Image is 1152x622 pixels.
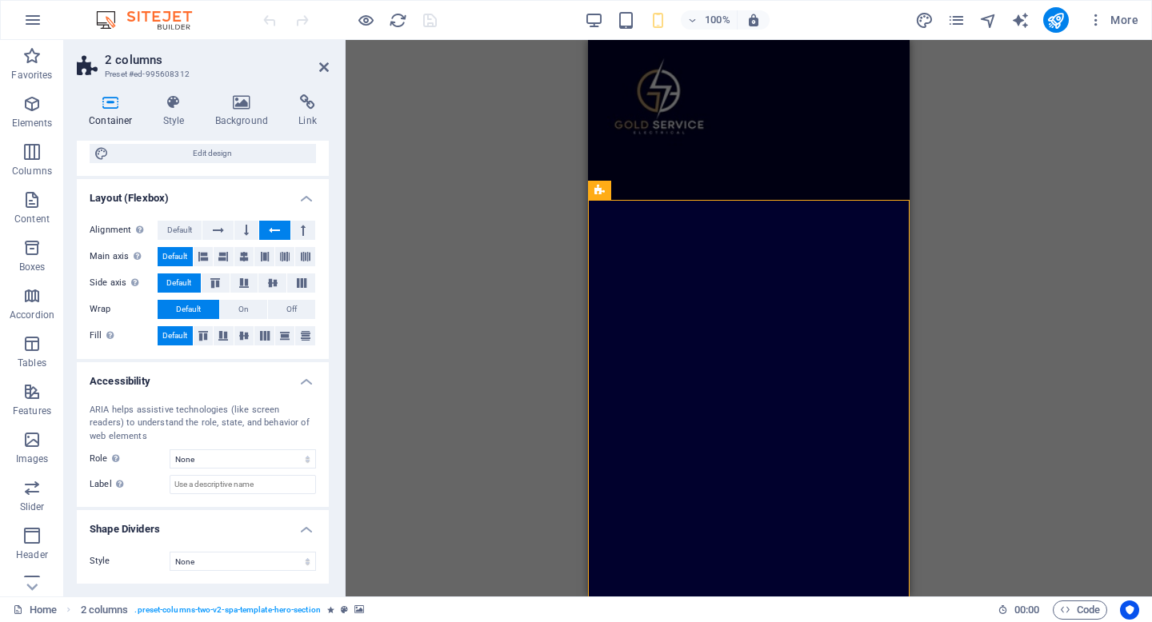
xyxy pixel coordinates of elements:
[915,11,934,30] i: Design (Ctrl+Alt+Y)
[90,300,158,319] label: Wrap
[77,179,329,208] h4: Layout (Flexbox)
[158,300,219,319] button: Default
[81,600,129,620] span: Click to select. Double-click to edit
[286,300,297,319] span: Off
[681,10,738,30] button: 100%
[166,273,191,293] span: Default
[10,309,54,321] p: Accordion
[268,300,315,319] button: Off
[20,500,45,513] p: Slider
[12,117,53,130] p: Elements
[134,600,320,620] span: . preset-columns-two-v2-spa-template-hero-section
[90,449,124,468] span: Role
[176,300,201,319] span: Default
[388,10,407,30] button: reload
[979,11,998,30] i: Navigator
[16,548,48,561] p: Header
[327,605,334,614] i: Element contains an animation
[1120,600,1139,620] button: Usercentrics
[1046,11,1065,30] i: Publish
[1026,604,1028,616] span: :
[1082,7,1145,33] button: More
[220,300,267,319] button: On
[13,405,51,417] p: Features
[1053,600,1107,620] button: Code
[286,94,329,128] h4: Link
[162,247,187,266] span: Default
[114,144,311,163] span: Edit design
[1011,11,1030,30] i: AI Writer
[1088,12,1138,28] span: More
[14,213,50,225] p: Content
[158,247,193,266] button: Default
[105,53,329,67] h2: 2 columns
[746,13,761,27] i: On resize automatically adjust zoom level to fit chosen device.
[11,69,52,82] p: Favorites
[16,453,49,465] p: Images
[105,67,297,82] h3: Preset #ed-995608312
[90,247,158,266] label: Main axis
[90,404,316,444] div: ARIA helps assistive technologies (like screen readers) to understand the role, state, and behavi...
[947,10,966,30] button: pages
[158,273,201,293] button: Default
[1043,7,1069,33] button: publish
[158,221,202,240] button: Default
[81,600,365,620] nav: breadcrumb
[356,10,375,30] button: Click here to leave preview mode and continue editing
[389,11,407,30] i: Reload page
[705,10,730,30] h6: 100%
[915,10,934,30] button: design
[13,600,57,620] a: Click to cancel selection. Double-click to open Pages
[151,94,203,128] h4: Style
[77,510,329,539] h4: Shape Dividers
[90,221,158,240] label: Alignment
[158,326,193,345] button: Default
[162,326,187,345] span: Default
[238,300,249,319] span: On
[341,605,348,614] i: This element is a customizable preset
[170,475,316,494] input: Use a descriptive name
[947,11,966,30] i: Pages (Ctrl+Alt+S)
[90,326,158,345] label: Fill
[90,273,158,293] label: Side axis
[92,10,212,30] img: Editor Logo
[90,475,170,494] label: Label
[979,10,998,30] button: navigator
[354,605,364,614] i: This element contains a background
[203,94,287,128] h4: Background
[998,600,1040,620] h6: Session time
[77,362,329,391] h4: Accessibility
[12,165,52,177] p: Columns
[90,556,110,566] span: Style
[19,261,46,273] p: Boxes
[167,221,192,240] span: Default
[18,357,46,369] p: Tables
[1060,600,1100,620] span: Code
[1011,10,1030,30] button: text_generator
[1014,600,1039,620] span: 00 00
[90,144,316,163] button: Edit design
[77,94,151,128] h4: Container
